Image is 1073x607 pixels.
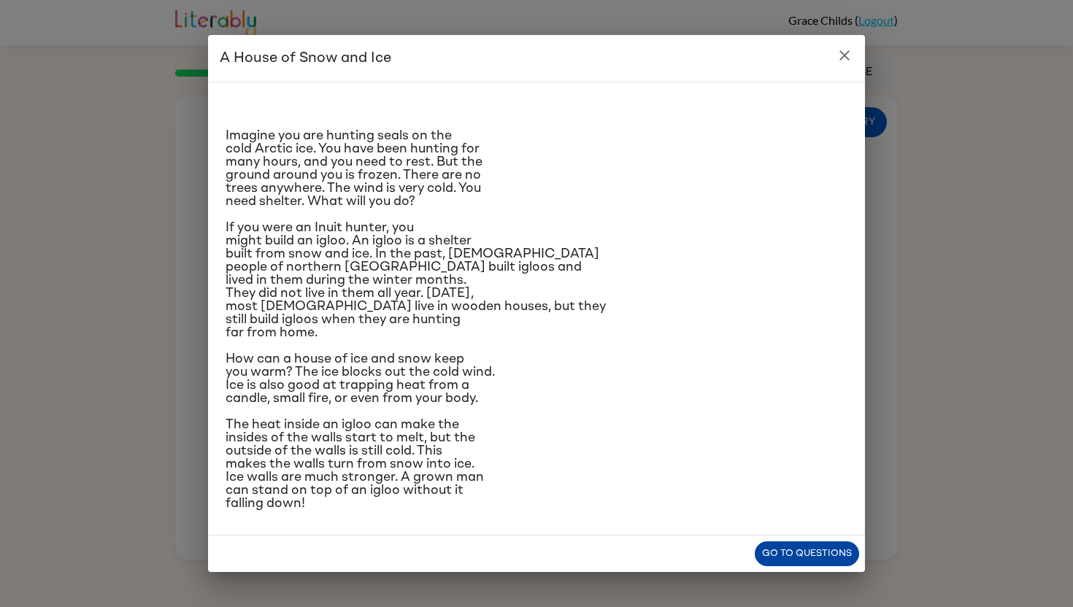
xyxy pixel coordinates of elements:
span: Imagine you are hunting seals on the cold Arctic ice. You have been hunting for many hours, and y... [226,129,482,208]
button: Go to questions [755,541,859,567]
span: If you were an Inuit hunter, you might build an igloo. An igloo is a shelter built from snow and ... [226,221,606,339]
span: How can a house of ice and snow keep you warm? The ice blocks out the cold wind. Ice is also good... [226,352,495,405]
span: The heat inside an igloo can make the insides of the walls start to melt, but the outside of the ... [226,418,484,510]
button: close [830,41,859,70]
h2: A House of Snow and Ice [208,35,865,82]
